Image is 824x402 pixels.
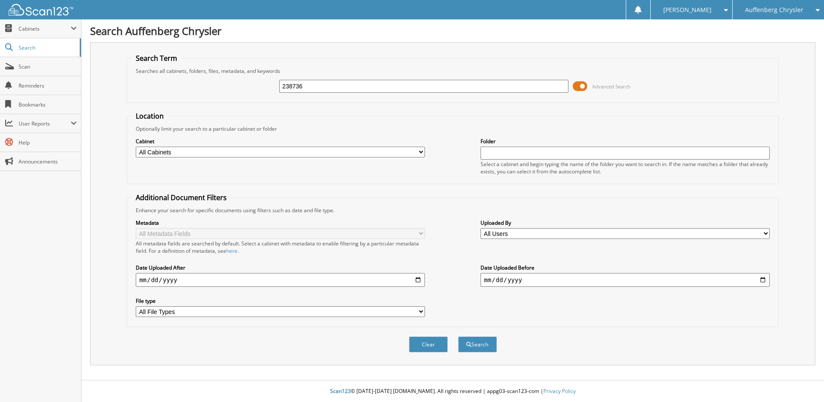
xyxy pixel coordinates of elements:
[481,219,770,226] label: Uploaded By
[19,120,71,127] span: User Reports
[226,247,237,254] a: here
[81,381,824,402] div: © [DATE]-[DATE] [DOMAIN_NAME]. All rights reserved | appg03-scan123-com |
[481,138,770,145] label: Folder
[131,111,168,121] legend: Location
[131,67,774,75] div: Searches all cabinets, folders, files, metadata, and keywords
[131,207,774,214] div: Enhance your search for specific documents using filters such as date and file type.
[19,63,77,70] span: Scan
[481,264,770,271] label: Date Uploaded Before
[19,82,77,89] span: Reminders
[136,240,425,254] div: All metadata fields are searched by default. Select a cabinet with metadata to enable filtering b...
[19,25,71,32] span: Cabinets
[481,273,770,287] input: end
[481,160,770,175] div: Select a cabinet and begin typing the name of the folder you want to search in. If the name match...
[19,44,75,51] span: Search
[663,7,712,13] span: [PERSON_NAME]
[745,7,803,13] span: Auffenberg Chrysler
[131,125,774,132] div: Optionally limit your search to a particular cabinet or folder
[136,264,425,271] label: Date Uploaded After
[19,139,77,146] span: Help
[19,158,77,165] span: Announcements
[9,4,73,16] img: scan123-logo-white.svg
[131,53,181,63] legend: Search Term
[592,83,630,90] span: Advanced Search
[19,101,77,108] span: Bookmarks
[458,336,497,352] button: Search
[136,273,425,287] input: start
[136,297,425,305] label: File type
[90,24,815,38] h1: Search Auffenberg Chrysler
[136,219,425,226] label: Metadata
[131,193,231,202] legend: Additional Document Filters
[409,336,448,352] button: Clear
[330,387,351,395] span: Scan123
[136,138,425,145] label: Cabinet
[543,387,576,395] a: Privacy Policy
